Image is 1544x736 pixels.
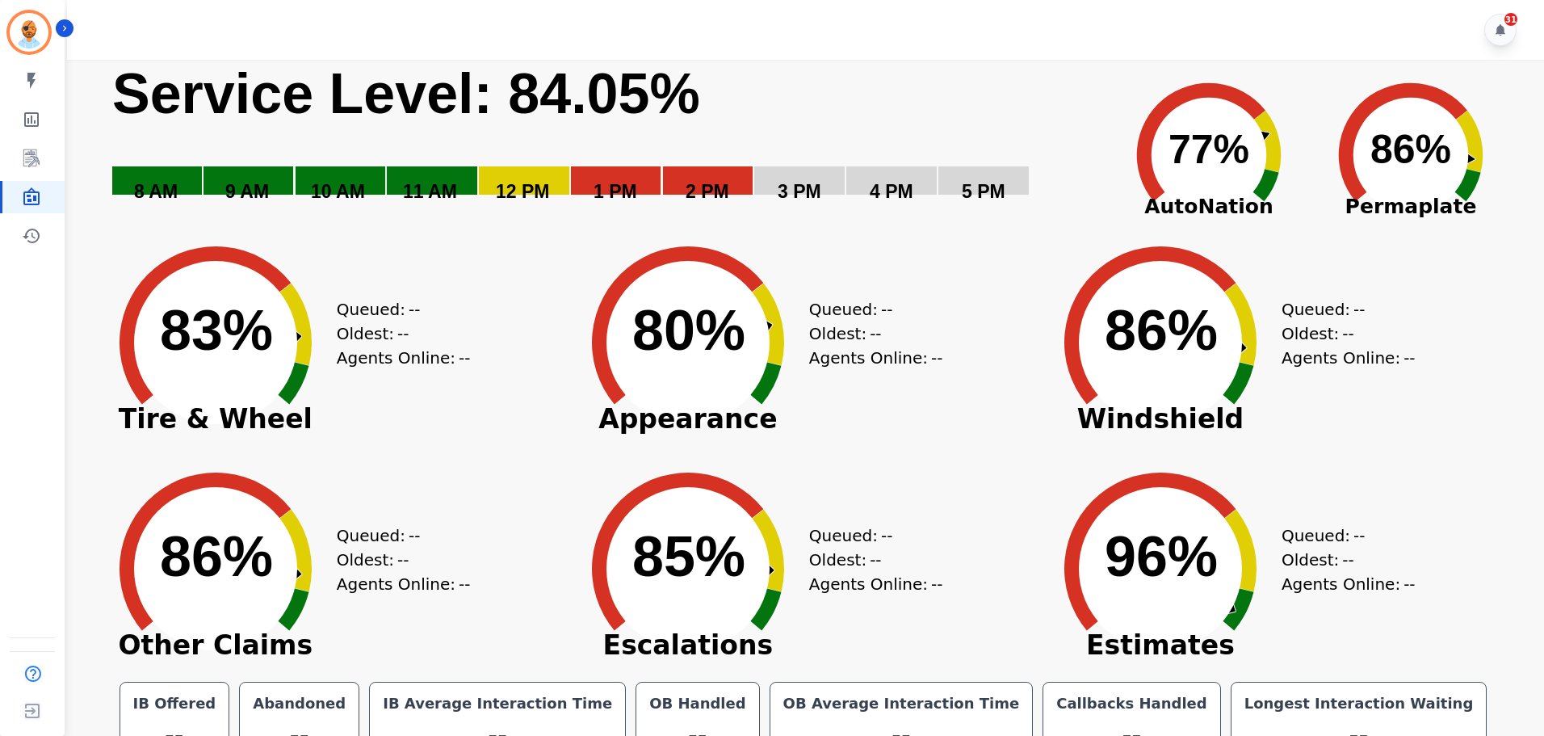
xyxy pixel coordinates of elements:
text: 83% [160,299,273,362]
span: Windshield [1039,411,1282,427]
span: -- [870,548,881,572]
div: Longest Interaction Waiting [1241,692,1477,715]
text: 9 AM [225,181,269,202]
div: OB Handled [646,692,749,715]
text: 11 AM [403,181,457,202]
span: -- [881,524,892,548]
text: 86% [1105,299,1218,362]
div: Queued: [337,524,458,548]
span: -- [1353,524,1365,548]
span: -- [1353,297,1365,322]
text: 1 PM [594,181,637,202]
span: AutoNation [1108,191,1310,222]
div: Oldest: [337,548,458,572]
div: Agents Online: [337,572,474,596]
div: OB Average Interaction Time [780,692,1023,715]
svg: Service Level: 0% [111,60,1105,225]
div: IB Average Interaction Time [380,692,615,715]
div: 31 [1504,13,1517,26]
div: Abandoned [250,692,349,715]
div: Oldest: [337,322,458,346]
span: Appearance [567,411,809,427]
div: Queued: [1282,297,1403,322]
div: Queued: [337,297,458,322]
text: 4 PM [870,181,913,202]
span: -- [1403,346,1415,370]
div: Queued: [1282,524,1403,548]
span: -- [1342,548,1353,572]
div: Agents Online: [337,346,474,370]
text: 3 PM [778,181,821,202]
span: -- [397,322,409,346]
text: 86% [1370,127,1451,172]
span: -- [409,524,420,548]
text: 85% [632,525,745,588]
span: -- [931,346,942,370]
span: -- [1403,572,1415,596]
span: -- [1342,322,1353,346]
span: -- [459,346,470,370]
span: Permaplate [1310,191,1512,222]
span: -- [459,572,470,596]
img: Bordered avatar [10,13,48,52]
text: 10 AM [311,181,365,202]
div: IB Offered [130,692,220,715]
text: 96% [1105,525,1218,588]
span: -- [881,297,892,322]
div: Queued: [809,524,930,548]
div: Oldest: [809,548,930,572]
text: Service Level: 84.05% [112,62,700,125]
div: Callbacks Handled [1053,692,1210,715]
text: 12 PM [496,181,549,202]
div: Agents Online: [809,346,946,370]
span: -- [397,548,409,572]
div: Agents Online: [1282,572,1419,596]
span: Escalations [567,637,809,654]
span: Tire & Wheel [94,411,337,427]
span: -- [409,297,420,322]
div: Oldest: [1282,322,1403,346]
div: Oldest: [809,322,930,346]
div: Agents Online: [1282,346,1419,370]
text: 8 AM [134,181,178,202]
span: Other Claims [94,637,337,654]
span: -- [931,572,942,596]
span: Estimates [1039,637,1282,654]
text: 80% [632,299,745,362]
span: -- [870,322,881,346]
div: Oldest: [1282,548,1403,572]
text: 2 PM [686,181,729,202]
text: 86% [160,525,273,588]
div: Queued: [809,297,930,322]
div: Agents Online: [809,572,946,596]
text: 77% [1168,127,1249,172]
text: 5 PM [962,181,1005,202]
